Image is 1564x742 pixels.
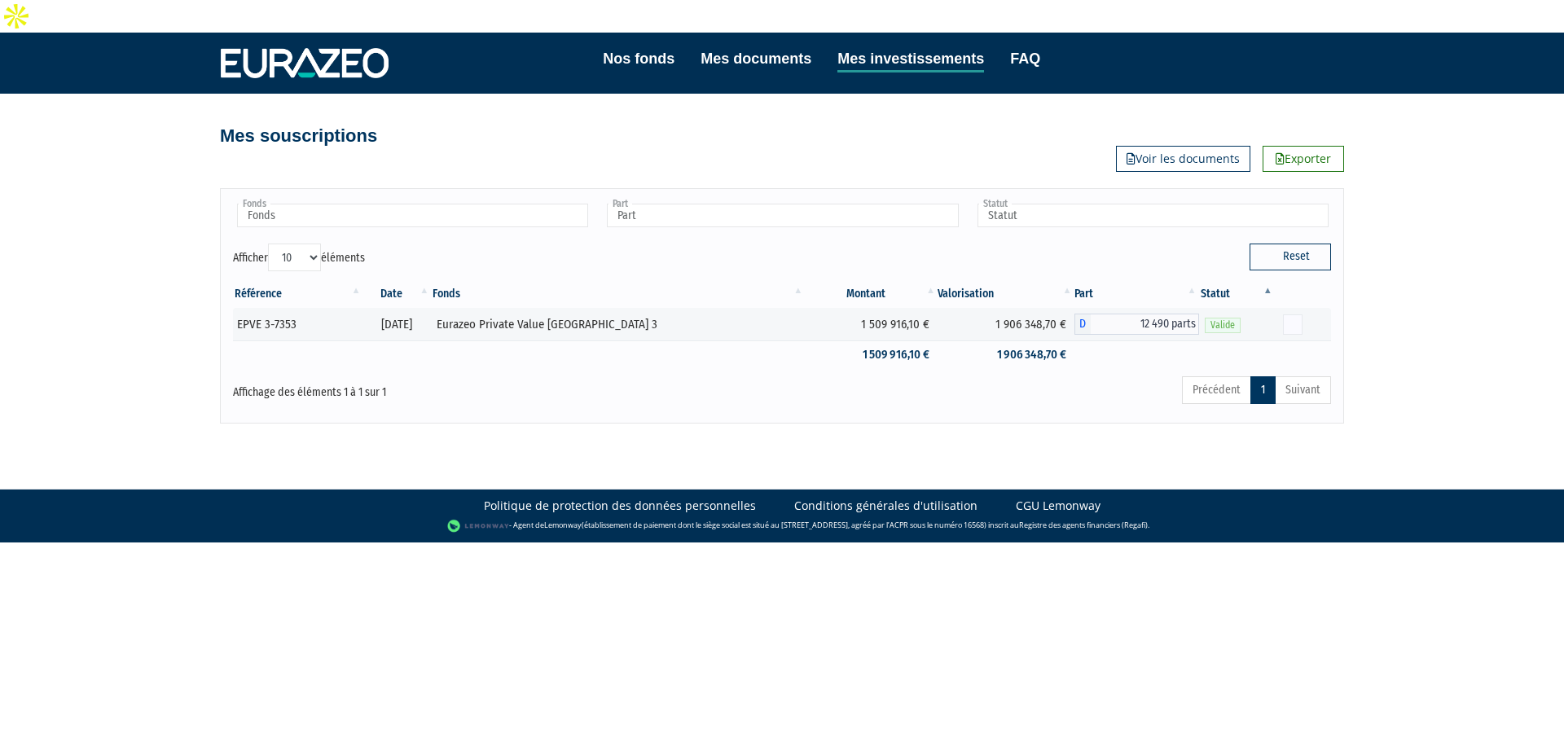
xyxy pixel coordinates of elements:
[221,48,389,77] img: 1732889491-logotype_eurazeo_blanc_rvb.png
[447,518,510,534] img: logo-lemonway.png
[1074,280,1199,308] th: Part: activer pour trier la colonne par ordre croissant
[1019,520,1148,530] a: Registre des agents financiers (Regafi)
[701,47,811,70] a: Mes documents
[805,340,938,369] td: 1 509 916,10 €
[1016,498,1101,514] a: CGU Lemonway
[268,244,321,271] select: Afficheréléments
[805,308,938,340] td: 1 509 916,10 €
[938,308,1074,340] td: 1 906 348,70 €
[1263,146,1344,172] a: Exporter
[1275,376,1331,404] a: Suivant
[1074,314,1199,335] div: D - Eurazeo Private Value Europe 3
[237,316,357,333] div: EPVE 3-7353
[362,280,431,308] th: Date: activer pour trier la colonne par ordre croissant
[220,126,377,146] h4: Mes souscriptions
[1250,376,1276,404] a: 1
[301,320,308,330] i: [Français] Personne morale
[16,518,1548,534] div: - Agent de (établissement de paiement dont le siège social est situé au [STREET_ADDRESS], agréé p...
[794,498,977,514] a: Conditions générales d'utilisation
[431,280,805,308] th: Fonds: activer pour trier la colonne par ordre croissant
[1074,314,1091,335] span: D
[805,280,938,308] th: Montant: activer pour trier la colonne par ordre croissant
[233,280,362,308] th: Référence : activer pour trier la colonne par ordre croissant
[938,340,1074,369] td: 1 906 348,70 €
[544,520,582,530] a: Lemonway
[837,47,984,72] a: Mes investissements
[1250,244,1331,270] button: Reset
[484,498,756,514] a: Politique de protection des données personnelles
[233,244,365,271] label: Afficher éléments
[368,316,425,333] div: [DATE]
[603,47,674,70] a: Nos fonds
[1199,280,1275,308] th: Statut : activer pour trier la colonne par ordre d&eacute;croissant
[233,375,676,401] div: Affichage des éléments 1 à 1 sur 1
[1182,376,1251,404] a: Précédent
[437,316,799,333] div: Eurazeo Private Value [GEOGRAPHIC_DATA] 3
[1116,146,1250,172] a: Voir les documents
[1205,318,1241,333] span: Valide
[1091,314,1199,335] span: 12 490 parts
[1010,47,1040,70] a: FAQ
[938,280,1074,308] th: Valorisation: activer pour trier la colonne par ordre croissant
